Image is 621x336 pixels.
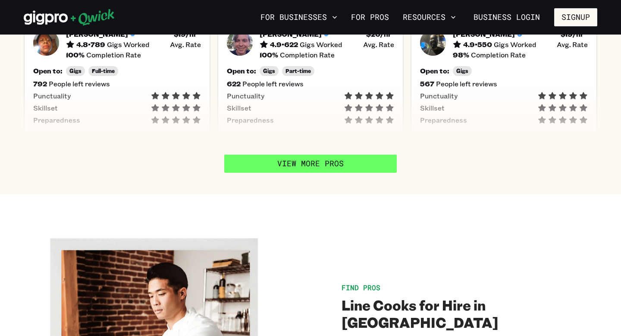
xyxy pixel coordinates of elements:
[348,10,392,25] a: For Pros
[69,68,82,74] span: Gigs
[456,68,468,74] span: Gigs
[227,92,264,100] span: Punctuality
[33,67,63,75] h5: Open to:
[466,8,547,26] a: Business Login
[420,92,458,100] span: Punctuality
[227,30,253,56] img: Pro headshot
[227,79,241,88] h5: 622
[399,10,459,25] button: Resources
[263,68,275,74] span: Gigs
[76,40,105,49] h5: 4.8 • 789
[463,40,492,49] h5: 4.9 • 550
[420,104,445,112] span: Skillset
[33,79,47,88] h5: 792
[170,40,201,49] span: Avg. Rate
[285,68,311,74] span: Part-time
[420,30,446,56] img: Pro headshot
[227,104,251,112] span: Skillset
[224,155,397,173] a: View More Pros
[420,79,434,88] h5: 567
[420,67,449,75] h5: Open to:
[270,40,298,49] h5: 4.9 • 622
[33,92,71,100] span: Punctuality
[363,40,394,49] span: Avg. Rate
[33,104,58,112] span: Skillset
[342,283,380,292] span: Find Pros
[33,116,80,124] span: Preparedness
[24,20,210,134] button: Pro headshot[PERSON_NAME]4.8•789Gigs Worked$19/hr Avg. Rate100%Completion RateOpen to:GigsFull-ti...
[260,51,278,59] h5: 100 %
[453,51,469,59] h5: 98 %
[227,116,274,124] span: Preparedness
[86,51,141,59] span: Completion Rate
[66,51,85,59] h5: 100 %
[557,40,588,49] span: Avg. Rate
[227,67,256,75] h5: Open to:
[342,296,597,331] h2: Line Cooks for Hire in [GEOGRAPHIC_DATA]
[107,40,150,49] span: Gigs Worked
[49,79,110,88] span: People left reviews
[471,51,526,59] span: Completion Rate
[494,40,536,49] span: Gigs Worked
[33,30,59,56] img: Pro headshot
[242,79,304,88] span: People left reviews
[554,8,597,26] button: Signup
[280,51,335,59] span: Completion Rate
[436,79,497,88] span: People left reviews
[217,20,404,134] button: Pro headshot[PERSON_NAME]4.9•622Gigs Worked$20/hr Avg. Rate100%Completion RateOpen to:GigsPart-ti...
[411,20,597,134] button: Pro headshot[PERSON_NAME]4.9•550Gigs Worked$19/hr Avg. Rate98%Completion RateOpen to:Gigs567Peopl...
[300,40,342,49] span: Gigs Worked
[257,10,341,25] button: For Businesses
[420,116,467,124] span: Preparedness
[92,68,115,74] span: Full-time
